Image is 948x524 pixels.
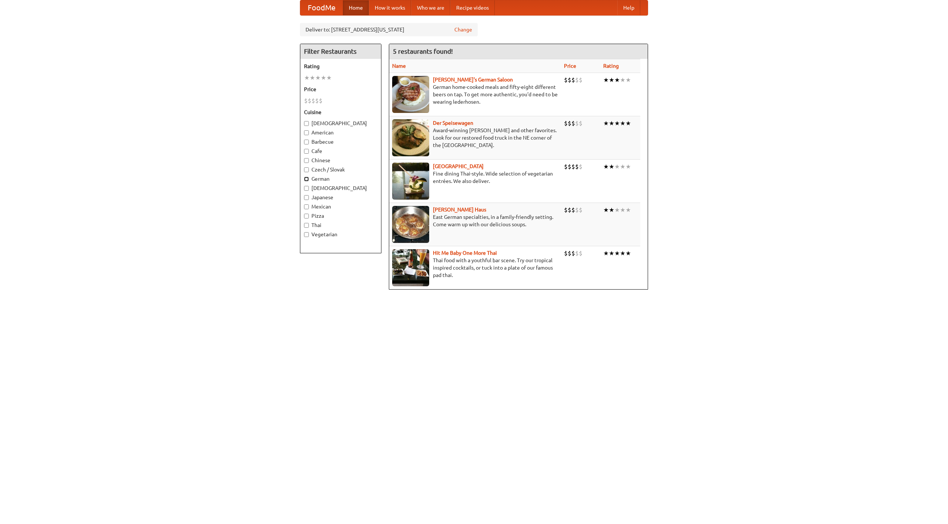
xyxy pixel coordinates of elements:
li: $ [311,97,315,105]
li: ★ [609,163,614,171]
a: Hit Me Baby One More Thai [433,250,497,256]
li: $ [319,97,323,105]
img: kohlhaus.jpg [392,206,429,243]
li: ★ [614,119,620,127]
li: ★ [625,163,631,171]
a: Change [454,26,472,33]
li: ★ [625,249,631,257]
li: $ [579,249,583,257]
a: Home [343,0,369,15]
li: ★ [625,76,631,84]
ng-pluralize: 5 restaurants found! [393,48,453,55]
label: Mexican [304,203,377,210]
li: ★ [609,76,614,84]
li: ★ [620,249,625,257]
a: Name [392,63,406,69]
li: $ [564,76,568,84]
li: ★ [321,74,326,82]
li: $ [304,97,308,105]
a: FoodMe [300,0,343,15]
label: Japanese [304,194,377,201]
li: ★ [603,163,609,171]
li: ★ [625,206,631,214]
li: $ [579,163,583,171]
p: Award-winning [PERSON_NAME] and other favorites. Look for our restored food truck in the NE corne... [392,127,558,149]
li: $ [568,249,571,257]
li: ★ [625,119,631,127]
li: $ [579,119,583,127]
li: ★ [614,163,620,171]
label: German [304,175,377,183]
input: Czech / Slovak [304,167,309,172]
li: ★ [315,74,321,82]
li: $ [575,249,579,257]
input: American [304,130,309,135]
li: $ [308,97,311,105]
a: Rating [603,63,619,69]
h4: Filter Restaurants [300,44,381,59]
input: Chinese [304,158,309,163]
div: Deliver to: [STREET_ADDRESS][US_STATE] [300,23,478,36]
h5: Rating [304,63,377,70]
li: $ [568,119,571,127]
li: ★ [603,249,609,257]
label: Chinese [304,157,377,164]
input: [DEMOGRAPHIC_DATA] [304,186,309,191]
input: Thai [304,223,309,228]
li: ★ [614,249,620,257]
input: Mexican [304,204,309,209]
p: Thai food with a youthful bar scene. Try our tropical inspired cocktails, or tuck into a plate of... [392,257,558,279]
a: Who we are [411,0,450,15]
label: Barbecue [304,138,377,146]
label: American [304,129,377,136]
a: Price [564,63,576,69]
a: Help [617,0,640,15]
a: Recipe videos [450,0,495,15]
li: ★ [620,206,625,214]
input: German [304,177,309,181]
li: $ [575,206,579,214]
li: ★ [620,76,625,84]
li: $ [564,163,568,171]
li: $ [568,76,571,84]
a: [GEOGRAPHIC_DATA] [433,163,484,169]
li: ★ [603,76,609,84]
li: $ [315,97,319,105]
label: [DEMOGRAPHIC_DATA] [304,184,377,192]
li: $ [564,249,568,257]
li: $ [571,206,575,214]
li: ★ [326,74,332,82]
li: $ [579,76,583,84]
li: ★ [603,206,609,214]
h5: Cuisine [304,109,377,116]
input: Vegetarian [304,232,309,237]
li: ★ [310,74,315,82]
img: speisewagen.jpg [392,119,429,156]
li: ★ [609,206,614,214]
li: $ [564,119,568,127]
a: [PERSON_NAME]'s German Saloon [433,77,513,83]
li: $ [564,206,568,214]
li: ★ [614,76,620,84]
a: [PERSON_NAME] Haus [433,207,486,213]
label: Cafe [304,147,377,155]
label: Thai [304,221,377,229]
li: ★ [304,74,310,82]
input: [DEMOGRAPHIC_DATA] [304,121,309,126]
a: Der Speisewagen [433,120,473,126]
p: Fine dining Thai-style. Wide selection of vegetarian entrées. We also deliver. [392,170,558,185]
img: esthers.jpg [392,76,429,113]
input: Barbecue [304,140,309,144]
img: babythai.jpg [392,249,429,286]
label: Vegetarian [304,231,377,238]
li: ★ [620,119,625,127]
label: [DEMOGRAPHIC_DATA] [304,120,377,127]
li: $ [568,163,571,171]
li: ★ [620,163,625,171]
li: $ [571,249,575,257]
p: German home-cooked meals and fifty-eight different beers on tap. To get more authentic, you'd nee... [392,83,558,106]
h5: Price [304,86,377,93]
